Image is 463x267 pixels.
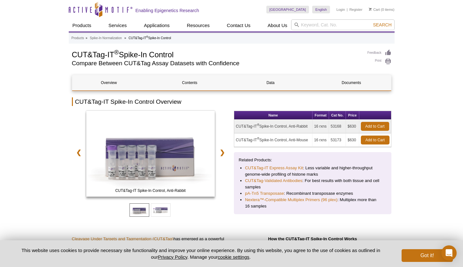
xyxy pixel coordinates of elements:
[11,247,391,260] p: This website uses cookies to provide necessary site functionality and improve your online experie...
[158,254,187,260] a: Privacy Policy
[72,35,84,41] a: Products
[371,22,393,28] button: Search
[315,75,388,90] a: Documents
[218,254,249,260] button: cookie settings
[245,178,380,190] li: : For best results with both tissue and cell samples
[223,19,254,32] a: Contact Us
[140,19,173,32] a: Applications
[373,22,391,27] span: Search
[346,120,359,133] td: $630
[72,97,391,106] h2: CUT&Tag-IT Spike-In Control Overview
[234,120,312,133] td: CUT&Tag-IT Spike-In Control, Anti-Rabbit
[257,137,259,140] sup: ®
[234,133,312,147] td: CUT&Tag-IT Spike-In Control, Anti-Mouse
[136,8,199,13] h2: Enabling Epigenetics Research
[215,145,229,160] a: ❯
[369,6,395,13] li: (0 items)
[312,133,329,147] td: 16 rxns
[257,123,259,127] sup: ®
[368,58,391,65] a: Print
[86,36,88,40] li: »
[153,75,227,90] a: Contents
[183,19,214,32] a: Resources
[72,236,174,241] a: Cleavage Under Targets and Tagmentation (CUT&Tag)
[361,122,389,131] a: Add to Cart
[361,136,389,144] a: Add to Cart
[264,19,291,32] a: About Us
[266,6,309,13] a: [GEOGRAPHIC_DATA]
[245,197,337,203] a: Nextera™-Compatible Multiplex Primers (96 plex)
[329,111,346,120] th: Cat No.
[369,7,380,12] a: Cart
[234,111,312,120] th: Name
[124,36,126,40] li: »
[349,7,362,12] a: Register
[329,120,346,133] td: 53168
[114,49,119,56] sup: ®
[90,35,122,41] a: Spike-In Normalization
[312,120,329,133] td: 16 rxns
[346,111,359,120] th: Price
[245,190,380,197] li: : Recombinant transposase enzymes
[368,49,391,56] a: Feedback
[245,165,303,171] a: CUT&Tag-IT Express Assay Kit
[129,36,171,40] li: CUT&Tag-IT Spike-In Control
[268,236,357,241] strong: How the CUT&Tag-IT Spike-In Control Works
[312,6,330,13] a: English
[329,133,346,147] td: 53173
[72,145,86,160] a: ❮
[336,7,345,12] a: Login
[312,111,329,120] th: Format
[402,249,452,262] button: Got it!
[88,187,214,194] span: CUT&Tag-IT Spike-In Control, Anti-Rabbit
[234,75,307,90] a: Data
[146,35,148,39] sup: ®
[369,8,372,11] img: Your Cart
[346,133,359,147] td: $630
[245,178,302,184] a: CUT&Tag-Validated Antibodies
[245,197,380,209] li: : Multiplex more than 16 samples
[347,6,348,13] li: |
[239,157,387,163] p: Related Products:
[86,111,215,197] img: CUT&Tag-IT Spike-In Control, Anti-Rabbit
[72,75,146,90] a: Overview
[245,190,284,197] a: pA-Tn5 Transposase
[69,19,95,32] a: Products
[105,19,131,32] a: Services
[86,111,215,199] a: CUT&Tag-IT Spike-In Control, Anti-Mouse
[291,19,395,30] input: Keyword, Cat. No.
[72,60,361,66] h2: Compare Between CUT&Tag Assay Datasets with Confidence
[441,245,457,261] div: Open Intercom Messenger
[245,165,380,178] li: : Less variable and higher-throughput genome-wide profiling of histone marks
[72,49,361,59] h1: CUT&Tag-IT Spike-In Control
